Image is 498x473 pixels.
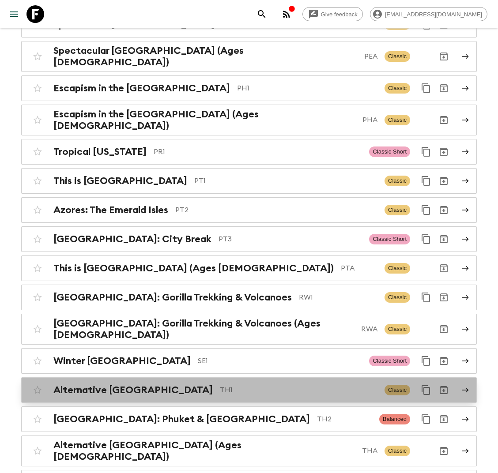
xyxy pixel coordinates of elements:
[385,83,410,94] span: Classic
[385,176,410,186] span: Classic
[53,83,230,94] h2: Escapism in the [GEOGRAPHIC_DATA]
[435,410,453,428] button: Archive
[417,381,435,399] button: Duplicate for 45-59
[364,51,377,62] p: PEA
[21,197,477,223] a: Azores: The Emerald IslesPT2ClassicDuplicate for 45-59Archive
[362,446,377,456] p: THA
[21,75,477,101] a: Escapism in the [GEOGRAPHIC_DATA]PH1ClassicDuplicate for 45-59Archive
[435,143,453,161] button: Archive
[21,139,477,165] a: Tropical [US_STATE]PR1Classic ShortDuplicate for 45-59Archive
[316,11,362,18] span: Give feedback
[435,352,453,370] button: Archive
[385,292,410,303] span: Classic
[417,201,435,219] button: Duplicate for 45-59
[299,292,377,303] p: RW1
[237,83,377,94] p: PH1
[53,384,213,396] h2: Alternative [GEOGRAPHIC_DATA]
[385,263,410,274] span: Classic
[435,79,453,97] button: Archive
[370,7,487,21] div: [EMAIL_ADDRESS][DOMAIN_NAME]
[21,435,477,466] a: Alternative [GEOGRAPHIC_DATA] (Ages [DEMOGRAPHIC_DATA])THAClassicArchive
[53,292,292,303] h2: [GEOGRAPHIC_DATA]: Gorilla Trekking & Volcanoes
[21,41,477,72] a: Spectacular [GEOGRAPHIC_DATA] (Ages [DEMOGRAPHIC_DATA])PEAClassicArchive
[435,230,453,248] button: Archive
[317,414,372,424] p: TH2
[369,356,410,366] span: Classic Short
[53,175,187,187] h2: This is [GEOGRAPHIC_DATA]
[369,146,410,157] span: Classic Short
[175,205,377,215] p: PT2
[417,230,435,248] button: Duplicate for 45-59
[198,356,362,366] p: SE1
[435,201,453,219] button: Archive
[385,446,410,456] span: Classic
[21,348,477,374] a: Winter [GEOGRAPHIC_DATA]SE1Classic ShortDuplicate for 45-59Archive
[154,146,362,157] p: PR1
[385,51,410,62] span: Classic
[362,115,377,125] p: PHA
[435,320,453,338] button: Archive
[435,259,453,277] button: Archive
[341,263,377,274] p: PTA
[5,5,23,23] button: menu
[21,377,477,403] a: Alternative [GEOGRAPHIC_DATA]TH1ClassicDuplicate for 45-59Archive
[53,146,147,158] h2: Tropical [US_STATE]
[379,414,410,424] span: Balanced
[220,385,377,395] p: TH1
[194,176,377,186] p: PT1
[417,172,435,190] button: Duplicate for 45-59
[21,406,477,432] a: [GEOGRAPHIC_DATA]: Phuket & [GEOGRAPHIC_DATA]TH2BalancedDuplicate for 45-59Archive
[21,255,477,281] a: This is [GEOGRAPHIC_DATA] (Ages [DEMOGRAPHIC_DATA])PTAClassicArchive
[53,45,357,68] h2: Spectacular [GEOGRAPHIC_DATA] (Ages [DEMOGRAPHIC_DATA])
[380,11,487,18] span: [EMAIL_ADDRESS][DOMAIN_NAME]
[21,285,477,310] a: [GEOGRAPHIC_DATA]: Gorilla Trekking & VolcanoesRW1ClassicDuplicate for 45-59Archive
[417,352,435,370] button: Duplicate for 45-59
[253,5,271,23] button: search adventures
[53,233,211,245] h2: [GEOGRAPHIC_DATA]: City Break
[361,324,377,334] p: RWA
[435,381,453,399] button: Archive
[53,413,310,425] h2: [GEOGRAPHIC_DATA]: Phuket & [GEOGRAPHIC_DATA]
[417,410,435,428] button: Duplicate for 45-59
[435,442,453,460] button: Archive
[21,168,477,194] a: This is [GEOGRAPHIC_DATA]PT1ClassicDuplicate for 45-59Archive
[53,439,355,462] h2: Alternative [GEOGRAPHIC_DATA] (Ages [DEMOGRAPHIC_DATA])
[21,314,477,345] a: [GEOGRAPHIC_DATA]: Gorilla Trekking & Volcanoes (Ages [DEMOGRAPHIC_DATA])RWAClassicArchive
[385,324,410,334] span: Classic
[417,143,435,161] button: Duplicate for 45-59
[53,204,168,216] h2: Azores: The Emerald Isles
[369,234,410,244] span: Classic Short
[53,355,191,367] h2: Winter [GEOGRAPHIC_DATA]
[435,172,453,190] button: Archive
[417,289,435,306] button: Duplicate for 45-59
[385,115,410,125] span: Classic
[21,105,477,135] a: Escapism in the [GEOGRAPHIC_DATA] (Ages [DEMOGRAPHIC_DATA])PHAClassicArchive
[53,109,355,131] h2: Escapism in the [GEOGRAPHIC_DATA] (Ages [DEMOGRAPHIC_DATA])
[219,234,362,244] p: PT3
[302,7,363,21] a: Give feedback
[435,111,453,129] button: Archive
[385,205,410,215] span: Classic
[53,263,334,274] h2: This is [GEOGRAPHIC_DATA] (Ages [DEMOGRAPHIC_DATA])
[53,318,354,341] h2: [GEOGRAPHIC_DATA]: Gorilla Trekking & Volcanoes (Ages [DEMOGRAPHIC_DATA])
[435,48,453,65] button: Archive
[417,79,435,97] button: Duplicate for 45-59
[21,226,477,252] a: [GEOGRAPHIC_DATA]: City BreakPT3Classic ShortDuplicate for 45-59Archive
[385,385,410,395] span: Classic
[435,289,453,306] button: Archive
